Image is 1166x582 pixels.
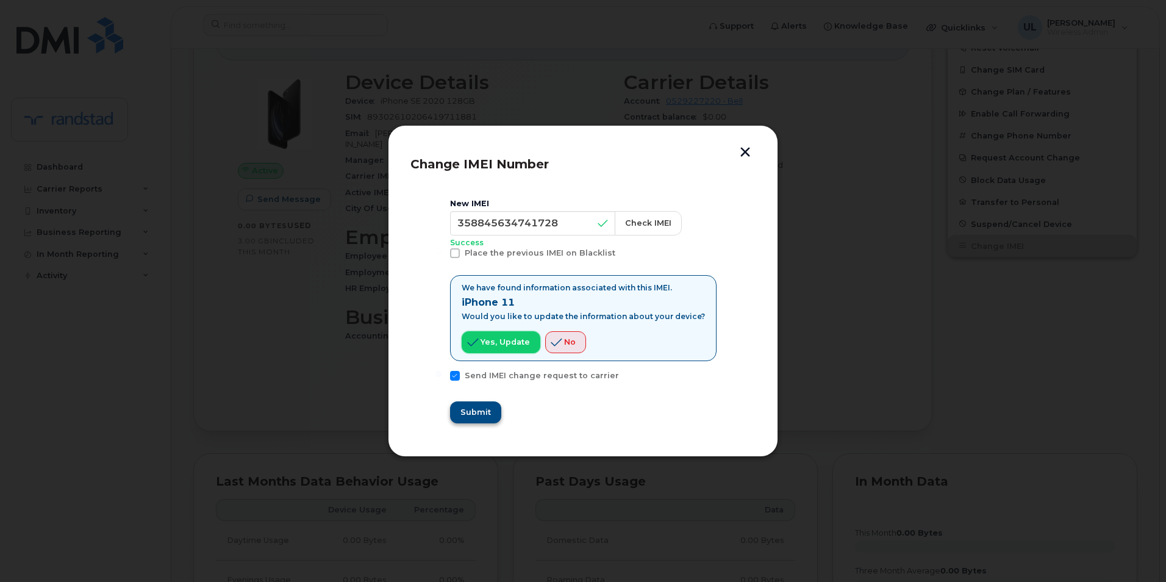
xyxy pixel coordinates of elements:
[462,283,705,293] p: We have found information associated with this IMEI.
[460,406,491,418] span: Submit
[615,211,682,235] button: Check IMEI
[545,331,586,353] button: No
[465,248,615,257] span: Place the previous IMEI on Blacklist
[435,371,442,377] input: Send IMEI change request to carrier
[450,238,717,248] p: Success
[465,371,619,380] span: Send IMEI change request to carrier
[462,296,515,308] strong: iPhone 11
[450,199,717,209] div: New IMEI
[450,401,501,423] button: Submit
[564,336,576,348] span: No
[462,331,540,353] button: Yes, update
[481,336,530,348] span: Yes, update
[410,157,549,171] span: Change IMEI Number
[435,248,442,254] input: Place the previous IMEI on Blacklist
[462,312,705,322] p: Would you like to update the information about your device?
